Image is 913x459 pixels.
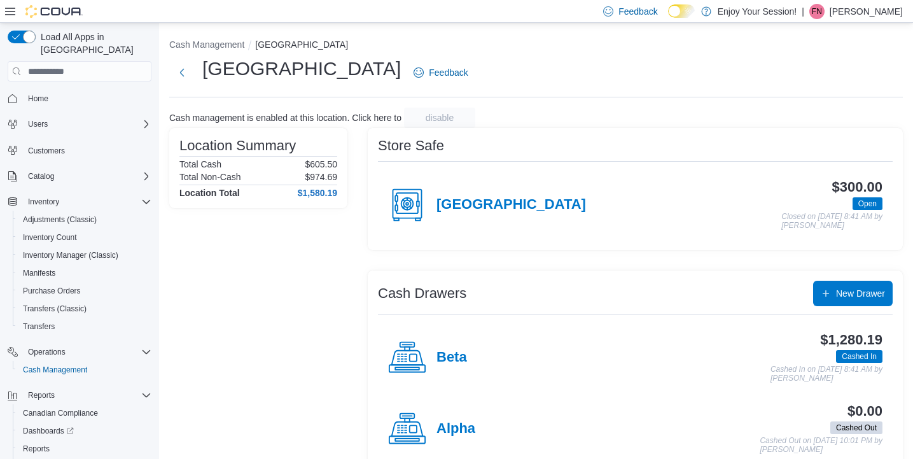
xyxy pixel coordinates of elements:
span: Inventory Count [23,232,77,243]
button: Reports [13,440,157,458]
span: Operations [23,344,151,360]
a: Inventory Manager (Classic) [18,248,123,263]
button: Catalog [3,167,157,185]
h4: Alpha [436,421,475,437]
span: Operations [28,347,66,357]
span: Inventory Manager (Classic) [23,250,118,260]
span: Canadian Compliance [18,406,151,421]
h4: [GEOGRAPHIC_DATA] [436,197,586,213]
span: Cash Management [18,362,151,378]
a: Reports [18,441,55,456]
a: Manifests [18,265,60,281]
button: Inventory Manager (Classic) [13,246,157,264]
button: Next [169,60,195,85]
span: FN [812,4,822,19]
span: Cashed Out [830,421,882,434]
p: $605.50 [305,159,337,169]
span: Transfers [18,319,151,334]
a: Adjustments (Classic) [18,212,102,227]
span: Feedback [618,5,657,18]
button: Catalog [23,169,59,184]
button: Inventory Count [13,229,157,246]
a: Cash Management [18,362,92,378]
button: Reports [23,388,60,403]
button: disable [404,108,475,128]
span: Home [23,90,151,106]
p: Cash management is enabled at this location. Click here to [169,113,401,123]
button: Adjustments (Classic) [13,211,157,229]
span: Manifests [23,268,55,278]
button: Reports [3,386,157,404]
input: Dark Mode [668,4,695,18]
span: Users [28,119,48,129]
button: Operations [23,344,71,360]
h4: Beta [436,350,467,366]
span: Dashboards [18,423,151,439]
span: New Drawer [836,287,885,300]
span: Cashed In [842,351,877,362]
button: Customers [3,141,157,159]
a: Dashboards [18,423,79,439]
h4: $1,580.19 [298,188,337,198]
span: Canadian Compliance [23,408,98,418]
p: [PERSON_NAME] [830,4,903,19]
a: Feedback [408,60,473,85]
h3: Location Summary [179,138,296,153]
button: Transfers (Classic) [13,300,157,318]
a: Dashboards [13,422,157,440]
h3: Cash Drawers [378,286,466,301]
button: Inventory [23,194,64,209]
a: Inventory Count [18,230,82,245]
button: Home [3,89,157,108]
nav: An example of EuiBreadcrumbs [169,38,903,53]
a: Home [23,91,53,106]
span: Open [858,198,877,209]
h3: Store Safe [378,138,444,153]
button: Purchase Orders [13,282,157,300]
span: Open [853,197,882,210]
span: Reports [23,388,151,403]
a: Purchase Orders [18,283,86,299]
p: | [802,4,804,19]
p: Closed on [DATE] 8:41 AM by [PERSON_NAME] [781,213,882,230]
img: Cova [25,5,83,18]
button: [GEOGRAPHIC_DATA] [255,39,348,50]
span: Inventory [23,194,151,209]
span: Reports [23,444,50,454]
span: Adjustments (Classic) [23,215,97,225]
span: Manifests [18,265,151,281]
span: Transfers [23,321,55,332]
span: Reports [18,441,151,456]
h1: [GEOGRAPHIC_DATA] [202,56,401,81]
h3: $300.00 [832,180,882,195]
button: Manifests [13,264,157,282]
button: New Drawer [813,281,893,306]
span: Cash Management [23,365,87,375]
p: Enjoy Your Session! [718,4,797,19]
button: Operations [3,343,157,361]
button: Transfers [13,318,157,335]
span: Dashboards [23,426,74,436]
button: Canadian Compliance [13,404,157,422]
span: Inventory Count [18,230,151,245]
span: Reports [28,390,55,400]
button: Users [3,115,157,133]
p: Cashed Out on [DATE] 10:01 PM by [PERSON_NAME] [760,437,882,454]
a: Transfers (Classic) [18,301,92,316]
button: Inventory [3,193,157,211]
span: Catalog [28,171,54,181]
span: disable [426,111,454,124]
button: Cash Management [13,361,157,379]
button: Cash Management [169,39,244,50]
span: Customers [23,142,151,158]
h3: $1,280.19 [820,332,882,348]
span: Catalog [23,169,151,184]
span: Inventory [28,197,59,207]
p: $974.69 [305,172,337,182]
a: Canadian Compliance [18,406,103,421]
h6: Total Cash [179,159,221,169]
span: Users [23,117,151,132]
span: Cashed Out [836,422,877,434]
span: Purchase Orders [23,286,81,296]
